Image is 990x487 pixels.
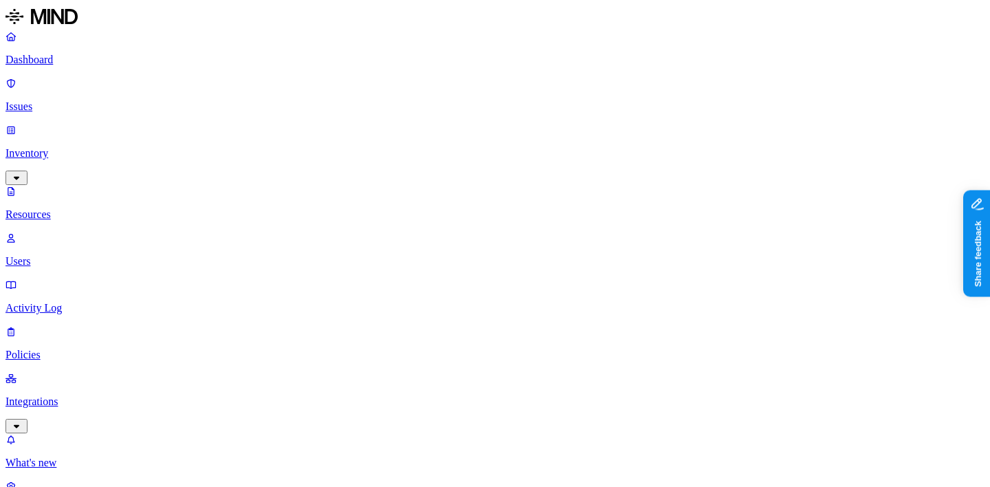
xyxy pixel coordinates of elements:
p: Activity Log [5,302,984,314]
p: Policies [5,349,984,361]
img: MIND [5,6,78,28]
a: Activity Log [5,279,984,314]
a: Integrations [5,372,984,431]
p: Dashboard [5,54,984,66]
a: Policies [5,325,984,361]
p: Users [5,255,984,268]
p: Inventory [5,147,984,160]
a: MIND [5,6,984,30]
p: What's new [5,457,984,469]
p: Resources [5,208,984,221]
a: Resources [5,185,984,221]
a: Users [5,232,984,268]
p: Issues [5,100,984,113]
a: Dashboard [5,30,984,66]
p: Integrations [5,396,984,408]
a: Issues [5,77,984,113]
a: What's new [5,433,984,469]
a: Inventory [5,124,984,183]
